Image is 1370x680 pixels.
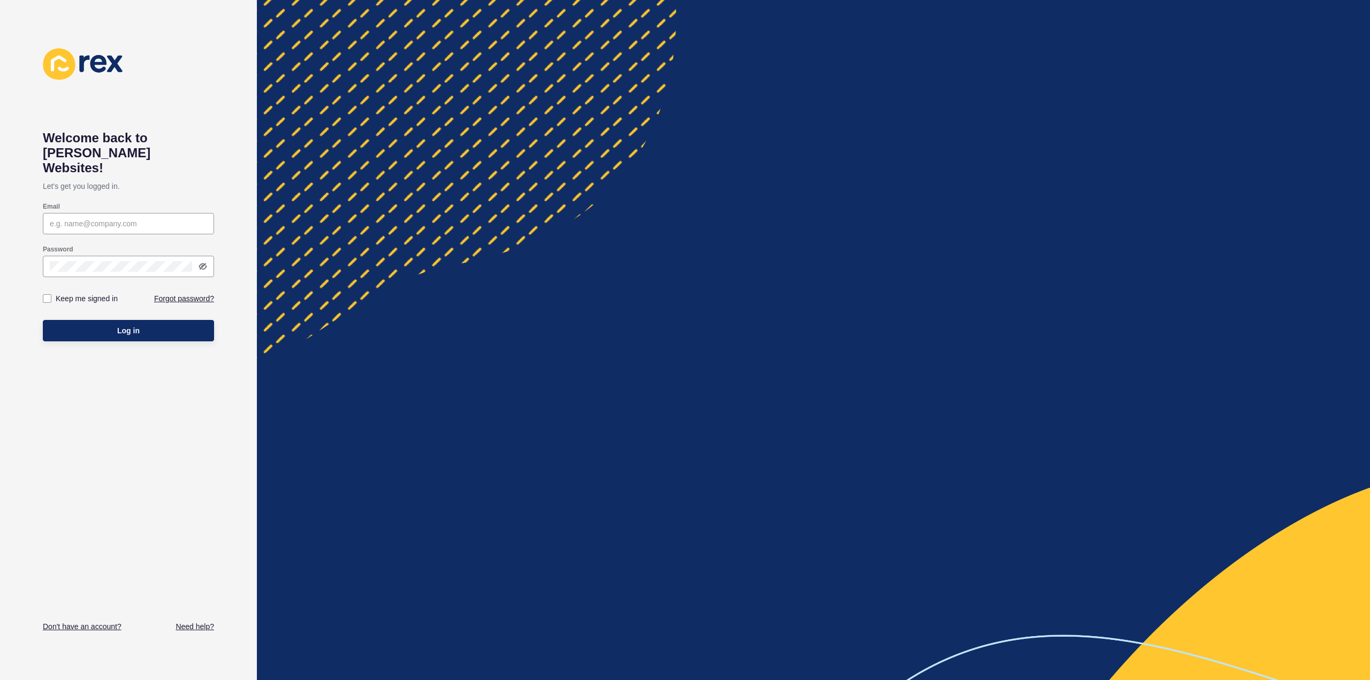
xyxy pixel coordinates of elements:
[43,175,214,197] p: Let's get you logged in.
[43,131,214,175] h1: Welcome back to [PERSON_NAME] Websites!
[56,293,118,304] label: Keep me signed in
[43,320,214,341] button: Log in
[50,218,207,229] input: e.g. name@company.com
[43,621,121,632] a: Don't have an account?
[176,621,214,632] a: Need help?
[43,202,60,211] label: Email
[154,293,214,304] a: Forgot password?
[117,325,140,336] span: Log in
[43,245,73,254] label: Password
